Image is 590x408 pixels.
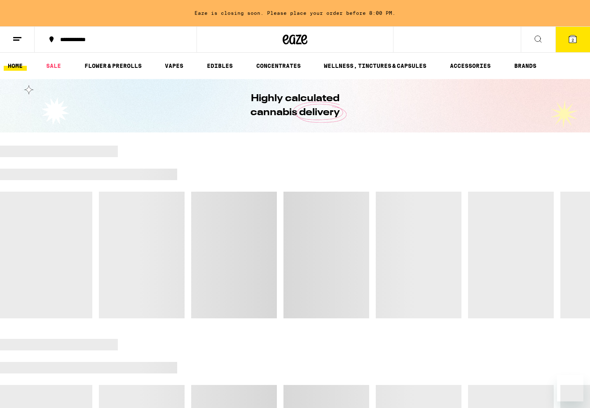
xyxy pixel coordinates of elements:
a: FLOWER & PREROLLS [80,61,146,71]
span: 2 [571,37,574,42]
iframe: Button to launch messaging window [557,375,583,401]
h1: Highly calculated cannabis delivery [227,92,363,120]
a: EDIBLES [203,61,237,71]
a: VAPES [161,61,187,71]
button: 2 [555,27,590,52]
a: HOME [4,61,27,71]
a: BRANDS [510,61,541,71]
a: WELLNESS, TINCTURES & CAPSULES [320,61,431,71]
a: ACCESSORIES [446,61,495,71]
a: CONCENTRATES [252,61,305,71]
a: SALE [42,61,65,71]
